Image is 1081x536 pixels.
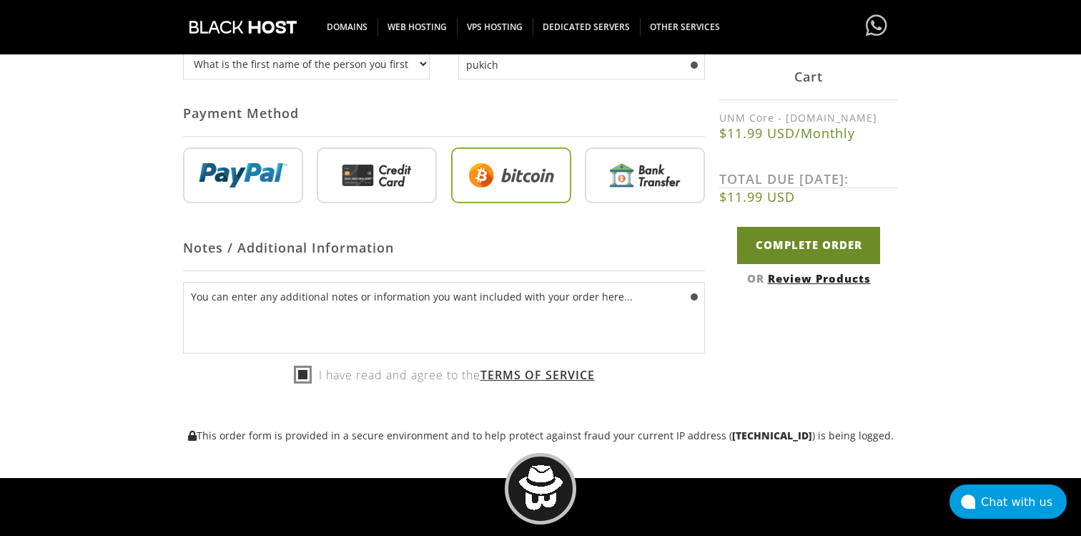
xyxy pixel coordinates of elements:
button: Chat with us [949,484,1067,519]
span: DEDICATED SERVERS [533,18,641,36]
label: UNM Core - [DOMAIN_NAME] [719,111,898,125]
textarea: You can enter any additional notes or information you want included with your order here... [183,282,705,354]
img: PayPal.png [183,147,303,203]
label: TOTAL DUE [DATE]: [719,170,898,188]
b: $11.99 USD [719,188,898,205]
input: Complete Order [737,227,880,263]
a: Terms of Service [480,367,595,383]
span: WEB HOSTING [377,18,458,36]
input: Answer [458,50,705,79]
img: Bank%20Transfer.png [585,147,705,203]
p: This order form is provided in a secure environment and to help protect against fraud your curren... [183,429,898,442]
span: OTHER SERVICES [640,18,730,36]
div: Payment Method [183,90,705,137]
div: OR [719,271,898,285]
div: Cart [719,54,898,100]
strong: [TECHNICAL_ID] [732,429,812,442]
div: Notes / Additional Information [183,225,705,271]
img: Bitcoin.png [451,147,571,203]
img: BlackHOST mascont, Blacky. [518,465,563,510]
span: DOMAINS [317,18,378,36]
img: Credit%20Card.png [317,147,437,203]
a: Review Products [768,271,871,285]
div: Chat with us [981,495,1067,509]
span: VPS HOSTING [457,18,533,36]
label: I have read and agree to the [294,364,595,386]
b: $11.99 USD/Monthly [719,125,898,142]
